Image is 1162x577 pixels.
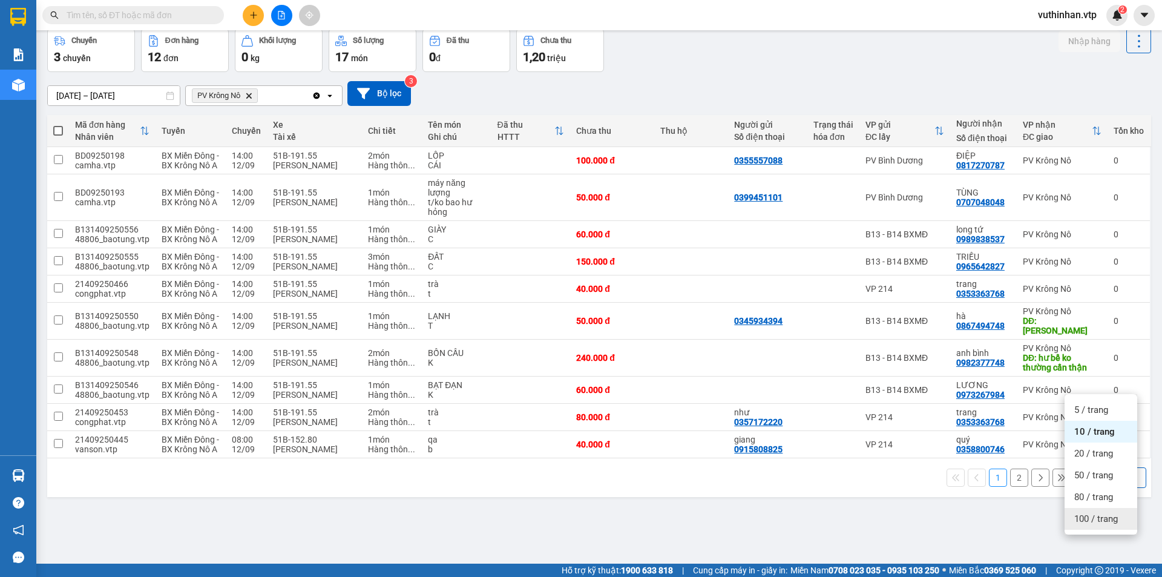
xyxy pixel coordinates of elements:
[497,132,555,142] div: HTTT
[576,440,648,449] div: 40.000 đ
[368,417,416,427] div: Hàng thông thường
[232,380,261,390] div: 14:00
[75,188,149,197] div: BD09250193
[273,358,356,368] div: [PERSON_NAME]
[949,564,1036,577] span: Miền Bắc
[232,262,261,271] div: 12/09
[447,36,469,45] div: Đã thu
[865,284,944,294] div: VP 214
[1023,284,1101,294] div: PV Krông Nô
[12,79,25,91] img: warehouse-icon
[368,262,416,271] div: Hàng thông thường
[1118,5,1127,14] sup: 2
[428,160,485,170] div: CÁI
[192,88,258,103] span: PV Krông Nô, close by backspace
[734,435,801,444] div: giang
[865,229,944,239] div: B13 - B14 BXMĐ
[48,86,180,105] input: Select a date range.
[232,197,261,207] div: 12/09
[148,50,161,64] span: 12
[428,262,485,271] div: C
[734,132,801,142] div: Số điện thoại
[428,417,485,427] div: t
[408,417,415,427] span: ...
[428,311,485,321] div: LẠNH
[1023,316,1101,335] div: DĐ: NAM ĐÀ
[1023,120,1092,130] div: VP nhận
[523,50,545,64] span: 1,20
[75,348,149,358] div: B131409250548
[428,348,485,358] div: BỒN CẦU
[368,348,416,358] div: 2 món
[232,348,261,358] div: 14:00
[75,262,149,271] div: 48806_baotung.vtp
[956,358,1005,368] div: 0982377748
[956,133,1011,143] div: Số điện thoại
[428,120,485,130] div: Tên món
[1114,284,1144,294] div: 0
[408,289,415,298] span: ...
[576,126,648,136] div: Chưa thu
[491,115,571,147] th: Toggle SortBy
[232,160,261,170] div: 12/09
[75,407,149,417] div: 21409250453
[232,417,261,427] div: 12/09
[259,36,296,45] div: Khối lượng
[428,321,485,331] div: T
[312,91,321,101] svg: Clear all
[273,407,356,417] div: 51B-191.55
[351,53,368,63] span: món
[232,311,261,321] div: 14:00
[956,390,1005,400] div: 0973267984
[859,115,950,147] th: Toggle SortBy
[251,53,260,63] span: kg
[516,28,604,72] button: Chưa thu1,20 triệu
[956,234,1005,244] div: 0989838537
[408,390,415,400] span: ...
[865,120,934,130] div: VP gửi
[1023,193,1101,202] div: PV Krông Nô
[576,156,648,165] div: 100.000 đ
[75,390,149,400] div: 48806_baotung.vtp
[47,28,135,72] button: Chuyến3chuyến
[75,160,149,170] div: camha.vtp
[428,435,485,444] div: qa
[956,289,1005,298] div: 0353363768
[232,444,261,454] div: 12/09
[734,120,801,130] div: Người gửi
[405,75,417,87] sup: 3
[693,564,787,577] span: Cung cấp máy in - giấy in:
[232,126,261,136] div: Chuyến
[12,48,25,61] img: solution-icon
[1023,257,1101,266] div: PV Krông Nô
[813,120,853,130] div: Trạng thái
[232,289,261,298] div: 12/09
[576,385,648,395] div: 60.000 đ
[273,321,356,331] div: [PERSON_NAME]
[368,390,416,400] div: Hàng thông thường
[273,289,356,298] div: [PERSON_NAME]
[273,348,356,358] div: 51B-191.55
[50,11,59,19] span: search
[13,497,24,509] span: question-circle
[865,440,944,449] div: VP 214
[956,188,1011,197] div: TÙNG
[368,160,416,170] div: Hàng thông thường
[75,120,140,130] div: Mã đơn hàng
[734,316,783,326] div: 0345934394
[353,36,384,45] div: Số lượng
[10,8,26,26] img: logo-vxr
[408,234,415,244] span: ...
[408,321,415,331] span: ...
[273,234,356,244] div: [PERSON_NAME]
[865,412,944,422] div: VP 214
[1114,126,1144,136] div: Tồn kho
[299,5,320,26] button: aim
[122,45,171,54] span: KN09250325
[956,119,1011,128] div: Người nhận
[368,358,416,368] div: Hàng thông thường
[956,160,1005,170] div: 0817270787
[75,311,149,321] div: B131409250550
[41,85,76,91] span: PV Krông Nô
[54,50,61,64] span: 3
